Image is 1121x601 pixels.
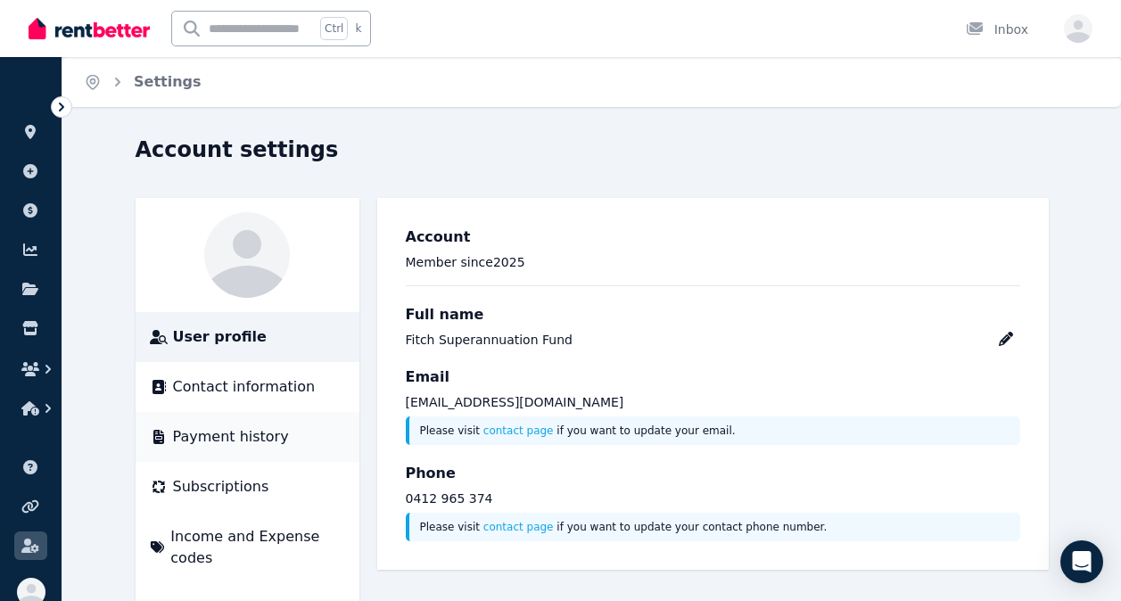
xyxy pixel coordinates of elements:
[406,304,1020,325] h3: Full name
[150,526,345,569] a: Income and Expense codes
[483,521,554,533] a: contact page
[29,15,150,42] img: RentBetter
[420,424,1010,438] p: Please visit if you want to update your email.
[406,226,1020,248] h3: Account
[483,424,554,437] a: contact page
[173,476,269,498] span: Subscriptions
[134,73,202,90] a: Settings
[150,476,345,498] a: Subscriptions
[136,136,339,164] h1: Account settings
[406,490,1020,507] p: 0412 965 374
[62,57,223,107] nav: Breadcrumb
[420,520,1010,534] p: Please visit if you want to update your contact phone number.
[150,376,345,398] a: Contact information
[406,366,1020,388] h3: Email
[1060,540,1103,583] div: Open Intercom Messenger
[170,526,344,569] span: Income and Expense codes
[406,393,1020,411] p: [EMAIL_ADDRESS][DOMAIN_NAME]
[355,21,361,36] span: k
[150,426,345,448] a: Payment history
[406,253,1020,271] p: Member since 2025
[406,331,573,349] div: Fitch Superannuation Fund
[173,376,316,398] span: Contact information
[966,21,1028,38] div: Inbox
[150,326,345,348] a: User profile
[173,326,267,348] span: User profile
[320,17,348,40] span: Ctrl
[406,463,1020,484] h3: Phone
[173,426,289,448] span: Payment history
